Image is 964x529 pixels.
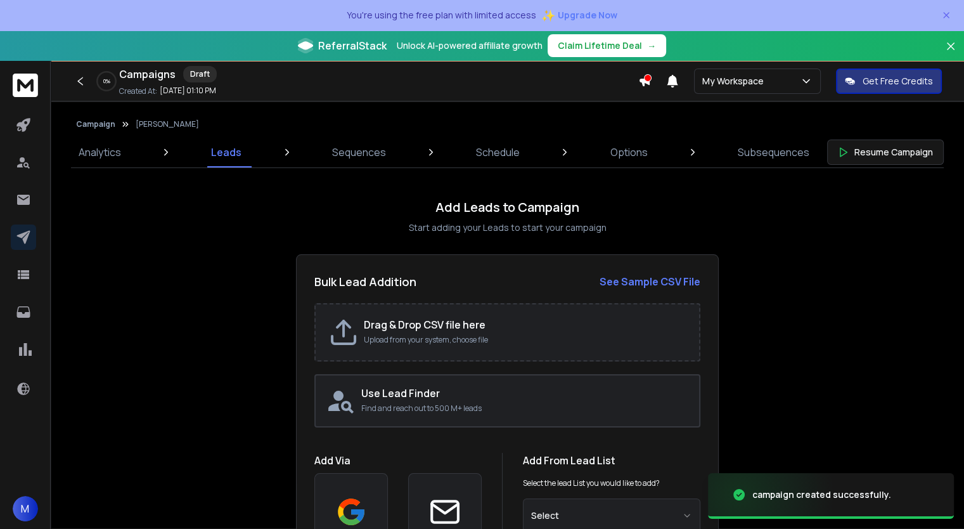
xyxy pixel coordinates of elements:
button: ✨Upgrade Now [541,3,617,28]
h1: Campaigns [119,67,176,82]
h1: Add Via [314,453,482,468]
p: Created At: [119,86,157,96]
p: Schedule [476,145,520,160]
a: Schedule [468,137,527,167]
span: ReferralStack [318,38,387,53]
p: My Workspace [702,75,769,88]
h2: Bulk Lead Addition [314,273,416,291]
h2: Drag & Drop CSV file here [364,317,686,332]
button: Campaign [76,119,115,129]
h2: Use Lead Finder [361,386,689,401]
p: Select the lead List you would like to add? [523,478,660,488]
span: Select [531,509,559,522]
p: [DATE] 01:10 PM [160,86,216,96]
button: Get Free Credits [836,69,942,94]
div: campaign created successfully. [752,488,891,501]
p: Start adding your Leads to start your campaign [409,221,607,234]
p: Find and reach out to 500 M+ leads [361,403,689,414]
button: M [13,496,38,521]
h1: Add From Lead List [523,453,700,468]
p: Subsequences [738,145,809,160]
span: Upgrade Now [558,9,617,22]
div: Draft [183,66,217,82]
p: You're using the free plan with limited access [347,9,536,22]
a: Analytics [71,137,129,167]
p: Analytics [79,145,121,160]
a: Options [603,137,655,167]
strong: See Sample CSV File [600,275,700,289]
button: Claim Lifetime Deal→ [548,34,666,57]
button: Close banner [942,38,959,69]
p: Leads [211,145,241,160]
h1: Add Leads to Campaign [435,199,579,216]
span: ✨ [541,6,555,24]
p: Get Free Credits [863,75,933,88]
p: 0 % [103,77,110,85]
a: Subsequences [730,137,817,167]
p: Options [610,145,648,160]
p: Upload from your system, choose file [364,335,686,345]
span: → [647,39,656,52]
p: Sequences [332,145,386,160]
p: [PERSON_NAME] [136,119,199,129]
a: Leads [203,137,249,167]
button: Resume Campaign [827,140,944,165]
p: Unlock AI-powered affiliate growth [397,39,543,52]
a: Sequences [325,137,394,167]
a: See Sample CSV File [600,274,700,289]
